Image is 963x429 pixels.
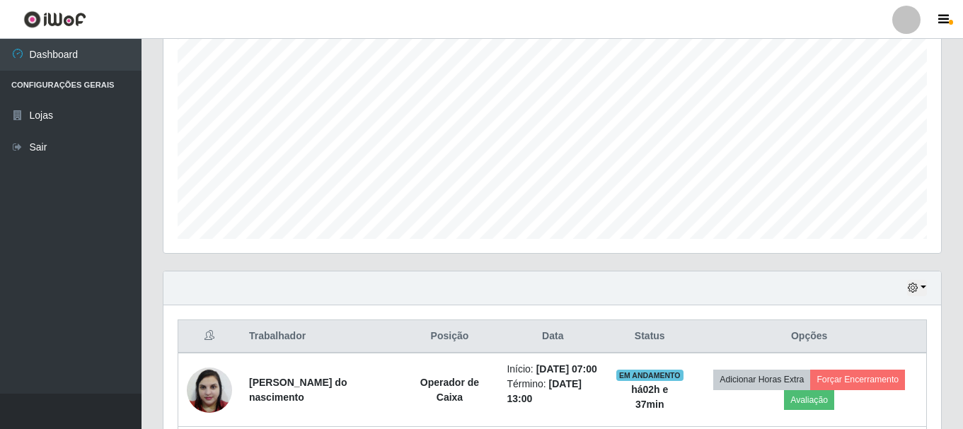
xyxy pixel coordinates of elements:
[187,360,232,420] img: 1682003136750.jpeg
[249,377,347,403] strong: [PERSON_NAME] do nascimento
[810,370,905,389] button: Forçar Encerramento
[713,370,810,389] button: Adicionar Horas Extra
[241,320,400,353] th: Trabalhador
[616,370,684,381] span: EM ANDAMENTO
[692,320,926,353] th: Opções
[784,390,834,410] button: Avaliação
[507,377,599,406] li: Término:
[498,320,607,353] th: Data
[631,384,668,410] strong: há 02 h e 37 min
[420,377,479,403] strong: Operador de Caixa
[607,320,692,353] th: Status
[23,11,86,28] img: CoreUI Logo
[400,320,498,353] th: Posição
[536,363,597,375] time: [DATE] 07:00
[507,362,599,377] li: Início:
